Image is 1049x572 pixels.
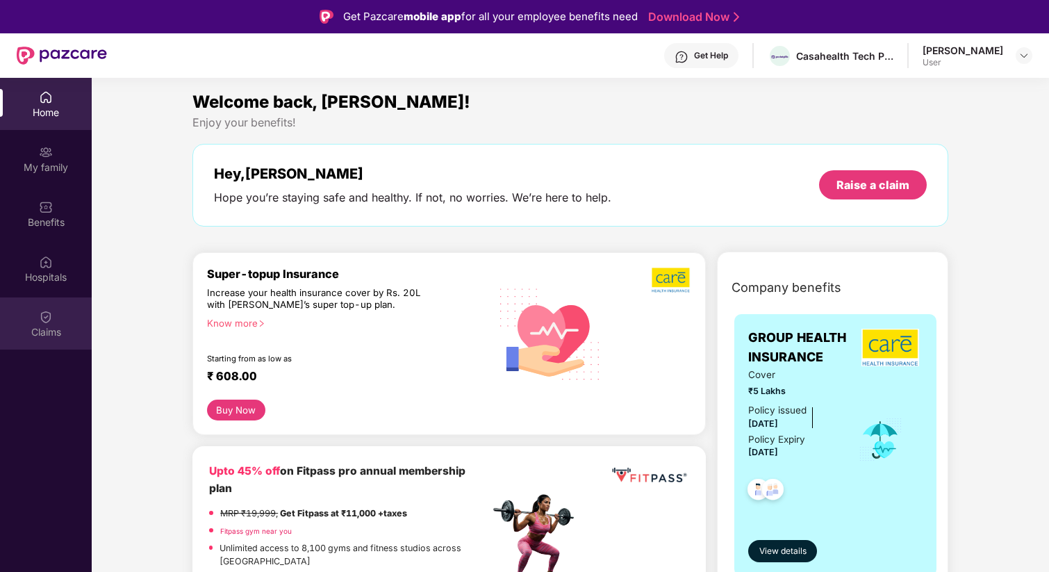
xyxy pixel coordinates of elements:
img: icon [858,417,903,463]
span: View details [759,545,807,558]
img: New Pazcare Logo [17,47,107,65]
div: [PERSON_NAME] [923,44,1003,57]
b: on Fitpass pro annual membership plan [209,464,465,494]
span: [DATE] [748,418,778,429]
div: Policy issued [748,403,807,418]
img: svg+xml;base64,PHN2ZyBpZD0iSGVscC0zMngzMiIgeG1sbnM9Imh0dHA6Ly93d3cudzMub3JnLzIwMDAvc3ZnIiB3aWR0aD... [675,50,688,64]
img: Stroke [734,10,739,24]
div: Enjoy your benefits! [192,115,948,130]
span: ₹5 Lakhs [748,384,839,398]
button: View details [748,540,817,562]
div: Get Help [694,50,728,61]
div: Policy Expiry [748,432,805,447]
img: Pocketpills_logo-horizontal_colour_RGB%20(2)%20(1).png [770,54,790,60]
div: Hope you’re staying safe and healthy. If not, no worries. We’re here to help. [214,190,611,205]
div: Know more [207,318,481,327]
button: Buy Now [207,400,265,420]
div: Raise a claim [836,177,909,193]
img: svg+xml;base64,PHN2ZyBpZD0iSG9tZSIgeG1sbnM9Imh0dHA6Ly93d3cudzMub3JnLzIwMDAvc3ZnIiB3aWR0aD0iMjAiIG... [39,90,53,104]
img: Logo [320,10,333,24]
del: MRP ₹19,999, [220,508,278,518]
div: ₹ 608.00 [207,369,476,386]
img: b5dec4f62d2307b9de63beb79f102df3.png [652,267,691,293]
p: Unlimited access to 8,100 gyms and fitness studios across [GEOGRAPHIC_DATA] [220,541,489,569]
div: Casahealth Tech Private Limited [796,49,893,63]
div: Increase your health insurance cover by Rs. 20L with [PERSON_NAME]’s super top-up plan. [207,287,429,311]
img: svg+xml;base64,PHN2ZyBpZD0iRHJvcGRvd24tMzJ4MzIiIHhtbG5zPSJodHRwOi8vd3d3LnczLm9yZy8yMDAwL3N2ZyIgd2... [1018,50,1030,61]
strong: Get Fitpass at ₹11,000 +taxes [280,508,407,518]
img: svg+xml;base64,PHN2ZyB3aWR0aD0iMjAiIGhlaWdodD0iMjAiIHZpZXdCb3g9IjAgMCAyMCAyMCIgZmlsbD0ibm9uZSIgeG... [39,145,53,159]
img: svg+xml;base64,PHN2ZyB4bWxucz0iaHR0cDovL3d3dy53My5vcmcvMjAwMC9zdmciIHdpZHRoPSI0OC45NDMiIGhlaWdodD... [741,475,775,509]
a: Fitpass gym near you [220,527,292,535]
img: svg+xml;base64,PHN2ZyBpZD0iQ2xhaW0iIHhtbG5zPSJodHRwOi8vd3d3LnczLm9yZy8yMDAwL3N2ZyIgd2lkdGg9IjIwIi... [39,310,53,324]
span: right [258,320,265,327]
img: svg+xml;base64,PHN2ZyBpZD0iQmVuZWZpdHMiIHhtbG5zPSJodHRwOi8vd3d3LnczLm9yZy8yMDAwL3N2ZyIgd2lkdGg9Ij... [39,200,53,214]
div: Super-topup Insurance [207,267,490,281]
div: Hey, [PERSON_NAME] [214,165,611,182]
span: Welcome back, [PERSON_NAME]! [192,92,470,112]
span: Cover [748,368,839,382]
img: svg+xml;base64,PHN2ZyBpZD0iSG9zcGl0YWxzIiB4bWxucz0iaHR0cDovL3d3dy53My5vcmcvMjAwMC9zdmciIHdpZHRoPS... [39,255,53,269]
img: fppp.png [609,463,689,488]
div: User [923,57,1003,68]
img: insurerLogo [861,329,919,366]
a: Download Now [648,10,735,24]
strong: mobile app [404,10,461,23]
div: Starting from as low as [207,354,431,363]
span: Company benefits [732,278,841,297]
img: svg+xml;base64,PHN2ZyB4bWxucz0iaHR0cDovL3d3dy53My5vcmcvMjAwMC9zdmciIHhtbG5zOnhsaW5rPSJodHRwOi8vd3... [490,272,611,395]
div: Get Pazcare for all your employee benefits need [343,8,638,25]
img: svg+xml;base64,PHN2ZyB4bWxucz0iaHR0cDovL3d3dy53My5vcmcvMjAwMC9zdmciIHdpZHRoPSI0OC45NDMiIGhlaWdodD... [756,475,790,509]
span: [DATE] [748,447,778,457]
b: Upto 45% off [209,464,280,477]
span: GROUP HEALTH INSURANCE [748,328,858,368]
